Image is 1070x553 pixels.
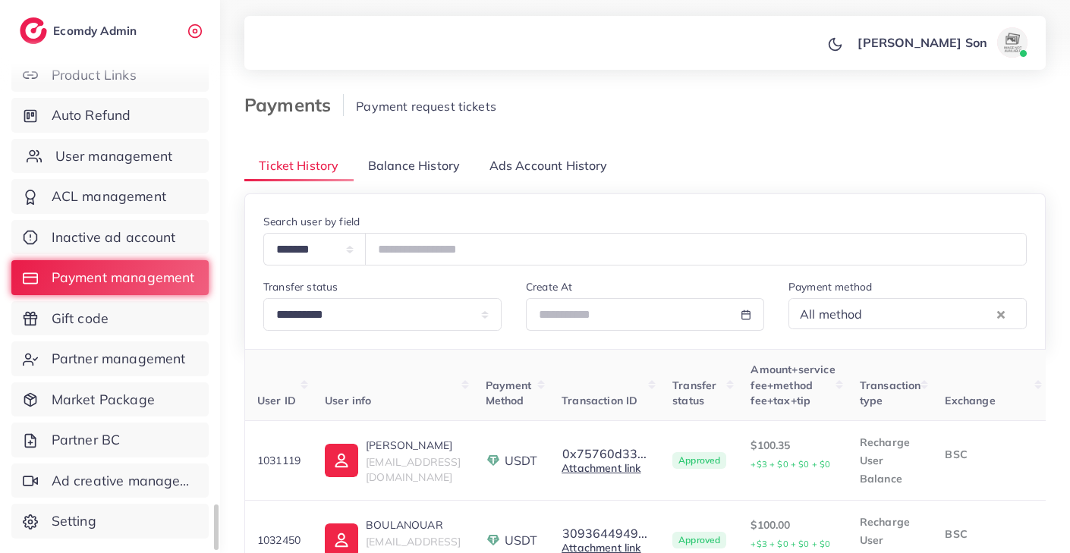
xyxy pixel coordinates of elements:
[257,531,301,549] p: 1032450
[860,433,921,488] p: Recharge User Balance
[751,436,835,473] p: $100.35
[860,379,921,407] span: Transaction type
[263,279,338,294] label: Transfer status
[257,394,296,407] span: User ID
[11,179,209,214] a: ACL management
[997,27,1028,58] img: avatar
[489,157,608,174] span: Ads Account History
[55,146,172,166] span: User management
[486,379,532,407] span: Payment Method
[53,24,140,38] h2: Ecomdy Admin
[20,17,140,44] a: logoEcomdy Admin
[11,301,209,336] a: Gift code
[366,436,461,454] p: [PERSON_NAME]
[366,455,461,484] span: [EMAIL_ADDRESS][DOMAIN_NAME]
[11,260,209,295] a: Payment management
[562,461,640,475] a: Attachment link
[325,394,371,407] span: User info
[11,504,209,539] a: Setting
[52,349,186,369] span: Partner management
[11,423,209,457] a: Partner BC
[368,157,460,174] span: Balance History
[945,445,1034,463] p: BSC
[20,17,47,44] img: logo
[849,27,1034,58] a: [PERSON_NAME] Sonavatar
[526,279,572,294] label: Create At
[562,447,647,460] button: 0x75760d33...
[672,452,726,469] span: Approved
[263,214,360,229] label: Search user by field
[257,451,301,470] p: 1031119
[562,394,637,407] span: Transaction ID
[486,453,501,468] img: payment
[505,532,538,549] span: USDT
[259,157,338,174] span: Ticket History
[751,363,835,407] span: Amount+service fee+method fee+tax+tip
[52,430,121,450] span: Partner BC
[858,33,987,52] p: [PERSON_NAME] Son
[11,382,209,417] a: Market Package
[751,459,830,470] small: +$3 + $0 + $0 + $0
[52,105,131,125] span: Auto Refund
[11,98,209,133] a: Auto Refund
[945,394,995,407] span: Exchange
[11,341,209,376] a: Partner management
[52,187,166,206] span: ACL management
[945,525,1034,543] p: BSC
[52,65,137,85] span: Product Links
[672,379,716,407] span: Transfer status
[486,533,501,548] img: payment
[797,303,866,325] span: All method
[505,452,538,470] span: USDT
[997,305,1005,322] button: Clear Selected
[751,539,830,549] small: +$3 + $0 + $0 + $0
[52,471,197,491] span: Ad creative management
[52,309,109,328] span: Gift code
[11,139,209,174] a: User management
[52,268,195,287] span: Payment management
[325,444,358,477] img: ic-user-info.36bf1079.svg
[11,220,209,255] a: Inactive ad account
[52,228,176,247] span: Inactive ad account
[244,94,344,116] h3: Payments
[11,463,209,498] a: Ad creative management
[366,516,461,534] p: BOULANOUAR
[751,516,835,553] p: $100.00
[672,532,726,548] span: Approved
[788,298,1027,329] div: Search for option
[52,511,96,531] span: Setting
[788,279,872,294] label: Payment method
[11,58,209,93] a: Product Links
[52,390,155,410] span: Market Package
[562,526,648,540] button: 3093644949...
[867,302,993,325] input: Search for option
[356,99,496,114] span: Payment request tickets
